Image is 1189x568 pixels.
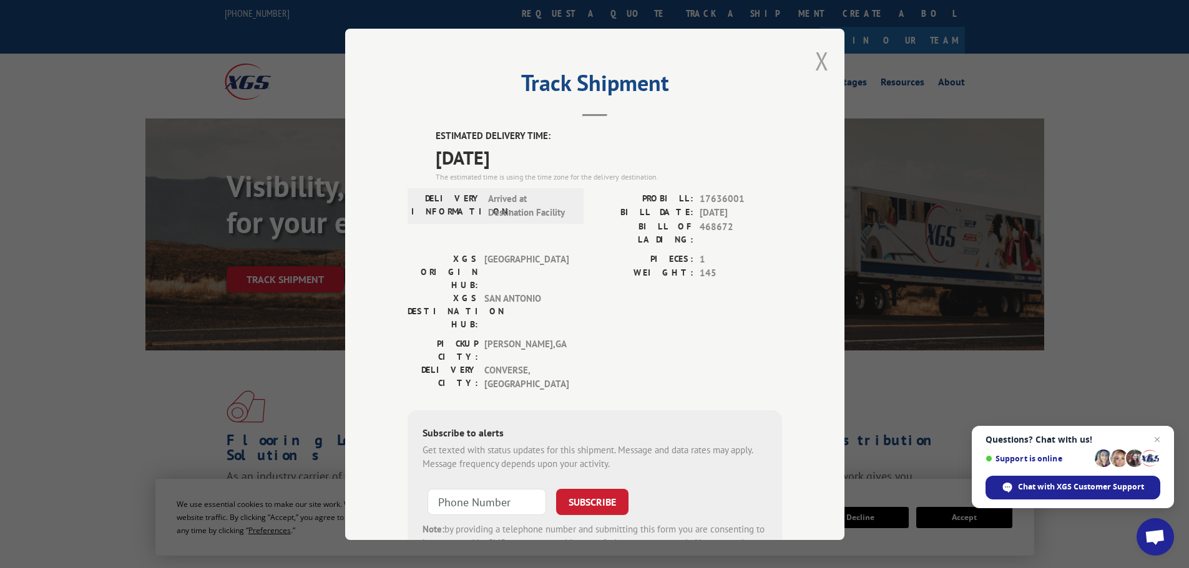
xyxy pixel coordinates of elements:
label: PROBILL: [595,191,693,206]
span: Arrived at Destination Facility [488,191,572,219]
span: CONVERSE , [GEOGRAPHIC_DATA] [484,363,569,391]
span: Chat with XGS Customer Support [1018,481,1144,493]
label: PICKUP CITY: [408,337,478,363]
span: [GEOGRAPHIC_DATA] [484,252,569,291]
label: DELIVERY CITY: [408,363,478,391]
span: 468672 [700,219,782,246]
strong: Note: [423,522,444,534]
span: 1 [700,252,782,266]
div: Subscribe to alerts [423,425,767,443]
span: 145 [700,266,782,281]
span: Close chat [1150,432,1165,447]
span: 17636001 [700,191,782,206]
div: Chat with XGS Customer Support [986,476,1160,499]
span: [PERSON_NAME] , GA [484,337,569,363]
div: Get texted with status updates for this shipment. Message and data rates may apply. Message frequ... [423,443,767,471]
label: XGS ORIGIN HUB: [408,252,478,291]
label: ESTIMATED DELIVERY TIME: [436,129,782,143]
label: BILL DATE: [595,206,693,220]
label: WEIGHT: [595,266,693,281]
input: Phone Number [428,488,546,514]
div: Open chat [1137,518,1174,556]
label: BILL OF LADING: [595,219,693,246]
span: SAN ANTONIO [484,291,569,330]
span: [DATE] [700,206,782,220]
span: [DATE] [436,143,782,171]
div: The estimated time is using the time zone for the delivery destination. [436,171,782,182]
button: Close modal [815,44,829,77]
label: DELIVERY INFORMATION: [411,191,482,219]
label: XGS DESTINATION HUB: [408,291,478,330]
h2: Track Shipment [408,74,782,98]
button: SUBSCRIBE [556,488,629,514]
label: PIECES: [595,252,693,266]
div: by providing a telephone number and submitting this form you are consenting to be contacted by SM... [423,522,767,564]
span: Support is online [986,454,1090,463]
span: Questions? Chat with us! [986,435,1160,445]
